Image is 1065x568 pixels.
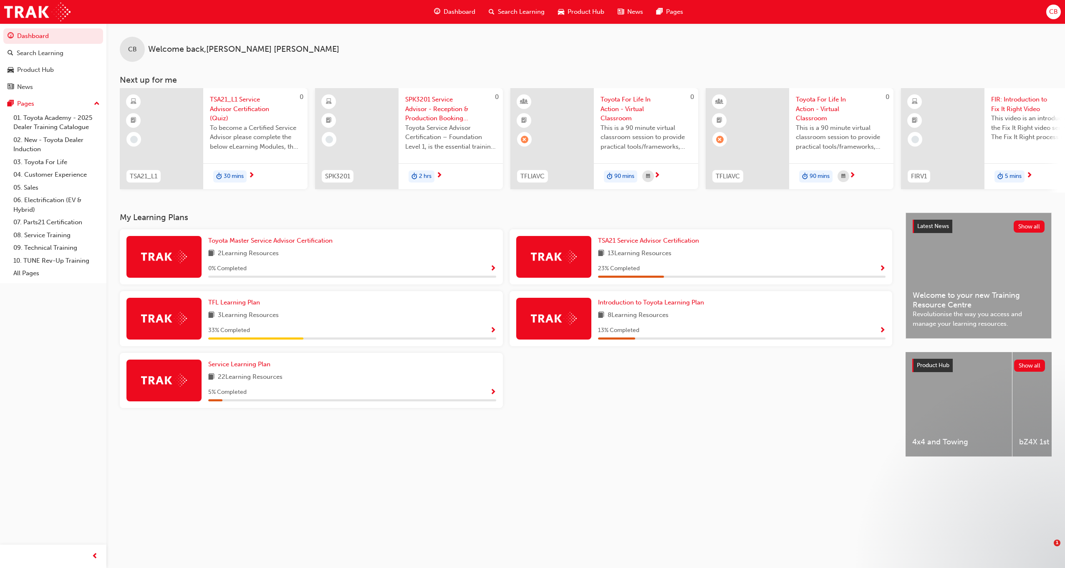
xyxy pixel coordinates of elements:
span: News [627,7,643,17]
a: News [3,79,103,95]
span: To become a Certified Service Advisor please complete the below eLearning Modules, the Service Ad... [210,123,301,152]
span: search-icon [8,50,13,57]
span: learningResourceType_ELEARNING-icon [131,96,136,107]
span: Show Progress [490,265,496,273]
span: car-icon [558,7,564,17]
span: duration-icon [607,171,613,182]
a: car-iconProduct Hub [551,3,611,20]
span: FIRV1 [911,172,927,181]
span: book-icon [208,248,215,259]
span: learningResourceType_INSTRUCTOR_LED-icon [521,96,527,107]
a: 02. New - Toyota Dealer Induction [10,134,103,156]
button: Pages [3,96,103,112]
a: Dashboard [3,28,103,44]
span: 13 Learning Resources [608,248,671,259]
a: pages-iconPages [650,3,690,20]
span: 22 Learning Resources [218,372,283,383]
a: search-iconSearch Learning [482,3,551,20]
span: book-icon [598,248,604,259]
a: Search Learning [3,46,103,61]
span: guage-icon [8,33,14,40]
span: 90 mins [614,172,634,181]
span: Latest News [917,223,949,230]
span: TFLIAVC [520,172,545,181]
button: DashboardSearch LearningProduct HubNews [3,27,103,96]
span: duration-icon [997,171,1003,182]
span: Welcome to your new Training Resource Centre [913,291,1045,309]
span: book-icon [208,372,215,383]
span: Toyota Master Service Advisor Certification [208,237,333,244]
a: Introduction to Toyota Learning Plan [598,298,707,307]
span: news-icon [618,7,624,17]
span: 30 mins [224,172,244,181]
span: learningResourceType_ELEARNING-icon [326,96,332,107]
button: CB [1046,5,1061,19]
span: duration-icon [216,171,222,182]
button: Show Progress [879,325,886,336]
a: 04. Customer Experience [10,168,103,181]
iframe: Intercom live chat [1037,540,1057,560]
span: 90 mins [810,172,830,181]
span: next-icon [849,172,856,180]
span: Toyota Service Advisor Certification – Foundation Level 1, is the essential training course for a... [405,123,496,152]
span: next-icon [654,172,660,180]
a: 4x4 and Towing [906,352,1012,456]
a: guage-iconDashboard [427,3,482,20]
img: Trak [141,312,187,325]
span: Toyota For Life In Action - Virtual Classroom [601,95,691,123]
a: 08. Service Training [10,229,103,242]
span: 13 % Completed [598,326,639,335]
span: 5 mins [1005,172,1022,181]
a: Product HubShow all [912,359,1045,372]
img: Trak [141,250,187,263]
span: 1 [1054,540,1060,546]
span: 3 Learning Resources [218,310,279,321]
img: Trak [531,312,577,325]
span: next-icon [436,172,442,180]
span: next-icon [248,172,255,180]
span: 2 Learning Resources [218,248,279,259]
span: learningResourceType_ELEARNING-icon [912,96,918,107]
span: pages-icon [8,100,14,108]
span: 5 % Completed [208,388,247,397]
span: 8 Learning Resources [608,310,669,321]
span: learningRecordVerb_NONE-icon [326,136,333,143]
a: 05. Sales [10,181,103,194]
span: 33 % Completed [208,326,250,335]
span: Pages [666,7,683,17]
span: Show Progress [879,265,886,273]
button: Show Progress [490,325,496,336]
span: booktick-icon [131,115,136,126]
a: 0TFLIAVCToyota For Life In Action - Virtual ClassroomThis is a 90 minute virtual classroom sessio... [510,88,698,189]
span: up-icon [94,99,100,109]
a: TFL Learning Plan [208,298,263,307]
h3: My Learning Plans [120,213,892,222]
span: booktick-icon [326,115,332,126]
span: prev-icon [92,551,98,562]
h3: Next up for me [106,75,1065,85]
span: calendar-icon [841,171,845,182]
span: next-icon [1026,172,1032,180]
span: Revolutionise the way you access and manage your learning resources. [913,309,1045,328]
div: Product Hub [17,65,54,75]
a: news-iconNews [611,3,650,20]
span: Show Progress [879,327,886,335]
span: 0 [690,93,694,101]
div: News [17,82,33,92]
img: Trak [531,250,577,263]
span: booktick-icon [912,115,918,126]
span: SPK3201 Service Advisor - Reception & Production Booking (eLearning) [405,95,496,123]
span: TSA21 Service Advisor Certification [598,237,699,244]
span: 2 hrs [419,172,432,181]
a: 10. TUNE Rev-Up Training [10,254,103,267]
span: car-icon [8,66,14,74]
span: 0 [886,93,889,101]
span: learningResourceType_INSTRUCTOR_LED-icon [717,96,722,107]
span: Show Progress [490,389,496,396]
img: Trak [4,3,71,21]
span: learningRecordVerb_ABSENT-icon [521,136,528,143]
span: Search Learning [498,7,545,17]
span: CB [1049,7,1058,17]
a: Latest NewsShow allWelcome to your new Training Resource CentreRevolutionise the way you access a... [906,213,1052,339]
span: learningRecordVerb_NONE-icon [911,136,919,143]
